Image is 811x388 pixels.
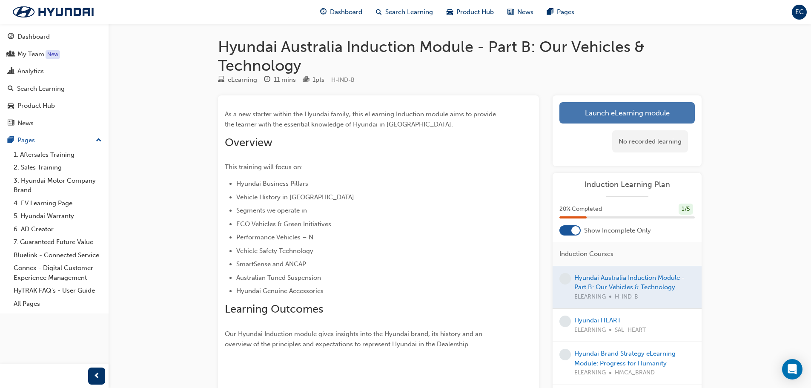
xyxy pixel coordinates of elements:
span: Dashboard [330,7,362,17]
span: Overview [225,136,272,149]
a: Dashboard [3,29,105,45]
a: news-iconNews [501,3,540,21]
span: learningRecordVerb_NONE-icon [559,349,571,360]
div: Open Intercom Messenger [782,359,802,379]
span: pages-icon [547,7,553,17]
div: 1 pts [312,75,324,85]
span: Our Hyundai Induction module gives insights into the Hyundai brand, its history and an overview o... [225,330,484,348]
span: Pages [557,7,574,17]
span: car-icon [8,102,14,110]
span: guage-icon [8,33,14,41]
span: Induction Courses [559,249,613,259]
div: Analytics [17,66,44,76]
span: Vehicle History in [GEOGRAPHIC_DATA] [236,193,354,201]
div: Points [303,75,324,85]
button: Pages [3,132,105,148]
span: Australian Tuned Suspension [236,274,321,282]
span: news-icon [8,120,14,127]
a: Hyundai Brand Strategy eLearning Module: Progress for Humanity [574,350,676,367]
div: Search Learning [17,84,65,94]
span: 20 % Completed [559,204,602,214]
span: SmartSense and ANCAP [236,260,306,268]
span: As a new starter within the Hyundai family, this eLearning Induction module aims to provide the l... [225,110,498,128]
a: Analytics [3,63,105,79]
a: My Team [3,46,105,62]
a: 3. Hyundai Motor Company Brand [10,174,105,197]
span: Segments we operate in [236,207,307,214]
span: search-icon [376,7,382,17]
div: Duration [264,75,296,85]
span: learningResourceType_ELEARNING-icon [218,76,224,84]
a: Connex - Digital Customer Experience Management [10,262,105,284]
span: Hyundai Business Pillars [236,180,308,187]
span: pages-icon [8,137,14,144]
span: Product Hub [456,7,494,17]
button: EC [792,5,807,20]
span: ECO Vehicles & Green Initiatives [236,220,331,228]
span: Performance Vehicles – N [236,233,313,241]
span: Vehicle Safety Technology [236,247,313,255]
span: car-icon [447,7,453,17]
div: No recorded learning [612,130,688,153]
div: Dashboard [17,32,50,42]
span: prev-icon [94,371,100,382]
a: 2. Sales Training [10,161,105,174]
span: Search Learning [385,7,433,17]
span: podium-icon [303,76,309,84]
span: up-icon [96,135,102,146]
div: Product Hub [17,101,55,111]
a: search-iconSearch Learning [369,3,440,21]
a: 7. Guaranteed Future Value [10,236,105,249]
div: Type [218,75,257,85]
span: chart-icon [8,68,14,75]
h1: Hyundai Australia Induction Module - Part B: Our Vehicles & Technology [218,37,702,75]
span: ELEARNING [574,368,606,378]
span: ELEARNING [574,325,606,335]
div: eLearning [228,75,257,85]
span: This training will focus on: [225,163,303,171]
a: News [3,115,105,131]
img: Trak [4,3,102,21]
a: 4. EV Learning Page [10,197,105,210]
div: Tooltip anchor [46,50,60,59]
a: Induction Learning Plan [559,180,695,190]
a: All Pages [10,297,105,310]
span: search-icon [8,85,14,93]
div: News [17,118,34,128]
span: clock-icon [264,76,270,84]
div: 1 / 5 [679,204,693,215]
a: pages-iconPages [540,3,581,21]
span: Show Incomplete Only [584,226,651,236]
div: 11 mins [274,75,296,85]
span: HMCA_BRAND [615,368,655,378]
a: Search Learning [3,81,105,97]
div: My Team [17,49,44,59]
button: DashboardMy TeamAnalyticsSearch LearningProduct HubNews [3,27,105,132]
span: Learning Outcomes [225,302,323,316]
span: learningRecordVerb_NONE-icon [559,316,571,327]
span: guage-icon [320,7,327,17]
span: learningRecordVerb_NONE-icon [559,273,571,285]
a: Launch eLearning module [559,102,695,124]
a: guage-iconDashboard [313,3,369,21]
a: 1. Aftersales Training [10,148,105,161]
span: Hyundai Genuine Accessories [236,287,324,295]
a: Hyundai HEART [574,316,621,324]
a: 5. Hyundai Warranty [10,210,105,223]
a: Bluelink - Connected Service [10,249,105,262]
a: Product Hub [3,98,105,114]
span: SAL_HEART [615,325,646,335]
div: Pages [17,135,35,145]
span: EC [795,7,804,17]
span: Learning resource code [331,76,355,83]
span: News [517,7,533,17]
span: news-icon [507,7,514,17]
span: people-icon [8,51,14,58]
a: 6. AD Creator [10,223,105,236]
a: car-iconProduct Hub [440,3,501,21]
a: HyTRAK FAQ's - User Guide [10,284,105,297]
